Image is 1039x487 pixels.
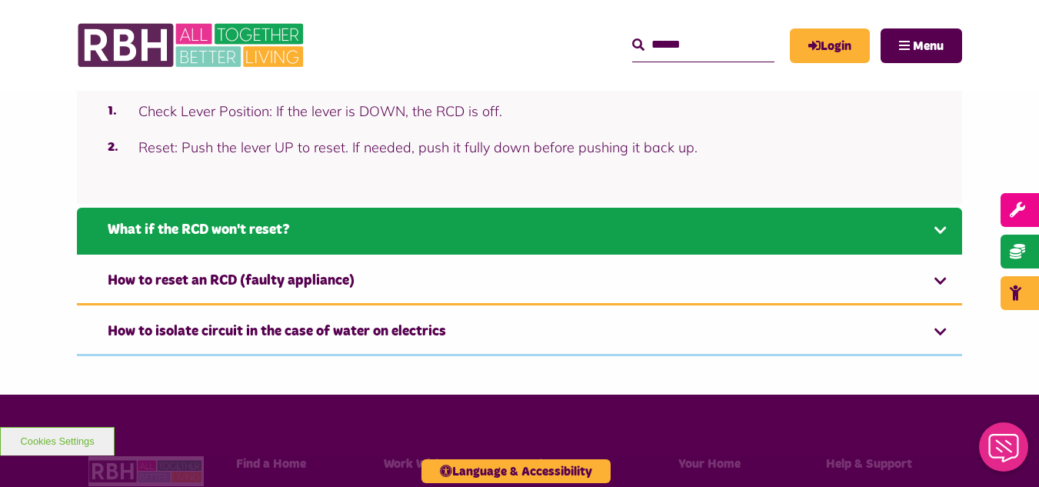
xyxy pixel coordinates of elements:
[913,40,944,52] span: Menu
[108,137,931,158] li: Reset: Push the lever UP to reset. If needed, push it fully down before pushing it back up.
[881,28,962,63] button: Navigation
[970,418,1039,487] iframe: Netcall Web Assistant for live chat
[790,28,870,63] a: MyRBH
[108,101,931,122] li: Check Lever Position: If the lever is DOWN, the RCD is off.
[632,28,774,62] input: Search
[77,47,962,204] div: How do I reset an RCD?
[77,208,962,255] a: What if the RCD won't reset?
[77,259,962,305] a: How to reset an RCD (faulty appliance)
[421,459,611,483] button: Language & Accessibility
[77,15,308,75] img: RBH
[77,309,962,356] a: How to isolate circuit in the case of water on electrics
